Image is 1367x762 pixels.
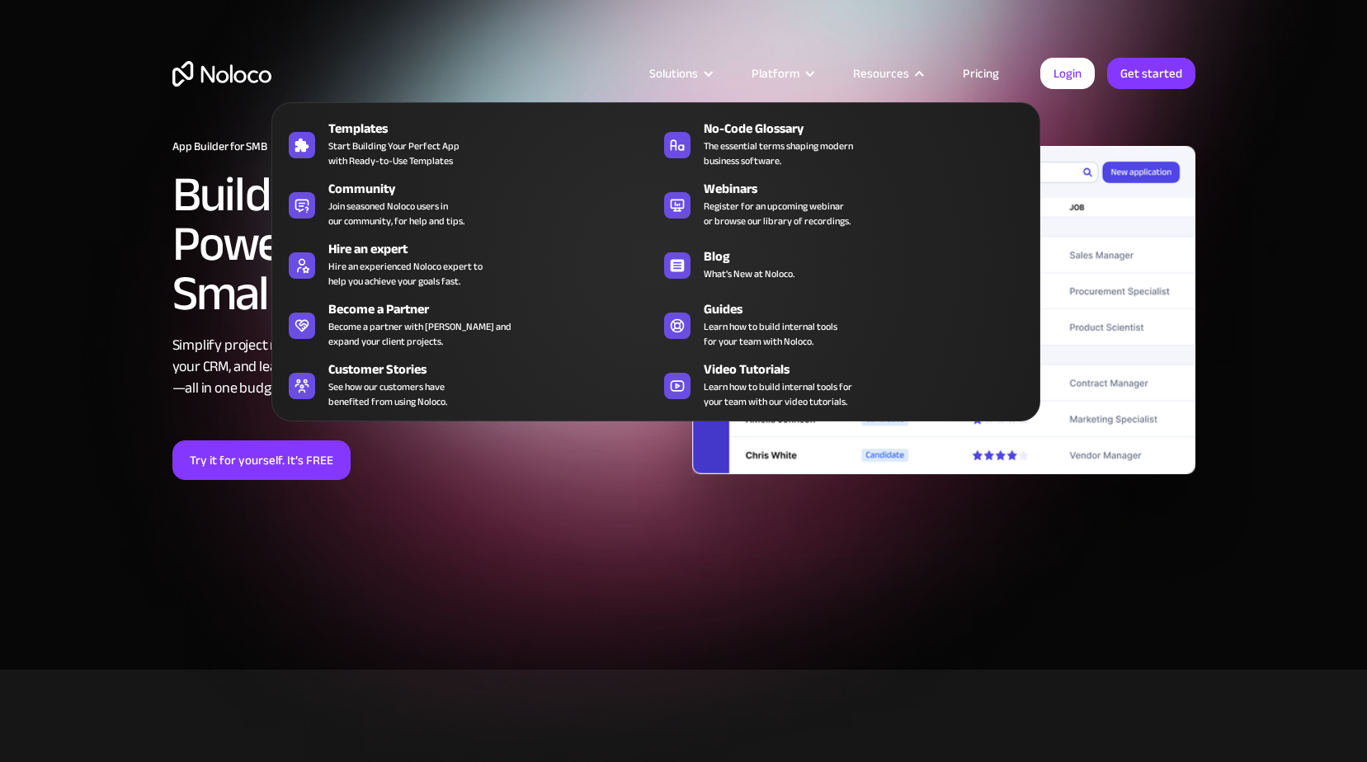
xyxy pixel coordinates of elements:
[731,63,832,84] div: Platform
[328,360,663,379] div: Customer Stories
[656,236,1031,292] a: BlogWhat's New at Noloco.
[656,115,1031,172] a: No-Code GlossaryThe essential terms shaping modernbusiness software.
[271,79,1040,421] nav: Resources
[328,259,483,289] div: Hire an experienced Noloco expert to help you achieve your goals fast.
[280,296,656,352] a: Become a PartnerBecome a partner with [PERSON_NAME] andexpand your client projects.
[1107,58,1195,89] a: Get started
[942,63,1020,84] a: Pricing
[704,139,853,168] span: The essential terms shaping modern business software.
[1040,58,1095,89] a: Login
[172,61,271,87] a: home
[280,115,656,172] a: TemplatesStart Building Your Perfect Appwith Ready-to-Use Templates
[328,239,663,259] div: Hire an expert
[280,356,656,412] a: Customer StoriesSee how our customers havebenefited from using Noloco.
[280,176,656,232] a: CommunityJoin seasoned Noloco users inour community, for help and tips.
[704,379,852,409] span: Learn how to build internal tools for your team with our video tutorials.
[649,63,698,84] div: Solutions
[704,119,1039,139] div: No-Code Glossary
[328,179,663,199] div: Community
[704,179,1039,199] div: Webinars
[704,266,794,281] span: What's New at Noloco.
[656,356,1031,412] a: Video TutorialsLearn how to build internal tools foryour team with our video tutorials.
[172,335,676,399] div: Simplify project management, integrate your CRM, and leave inefficiencies behind —all in one budg...
[704,360,1039,379] div: Video Tutorials
[280,236,656,292] a: Hire an expertHire an experienced Noloco expert tohelp you achieve your goals fast.
[853,63,909,84] div: Resources
[172,170,676,318] h2: Build Custom Apps to Power and Scale Your Small Business
[172,440,351,480] a: Try it for yourself. It’s FREE
[656,176,1031,232] a: WebinarsRegister for an upcoming webinaror browse our library of recordings.
[328,379,447,409] span: See how our customers have benefited from using Noloco.
[328,119,663,139] div: Templates
[328,299,663,319] div: Become a Partner
[328,199,464,228] span: Join seasoned Noloco users in our community, for help and tips.
[328,319,511,349] div: Become a partner with [PERSON_NAME] and expand your client projects.
[704,199,851,228] span: Register for an upcoming webinar or browse our library of recordings.
[704,299,1039,319] div: Guides
[704,319,837,349] span: Learn how to build internal tools for your team with Noloco.
[704,247,1039,266] div: Blog
[656,296,1031,352] a: GuidesLearn how to build internal toolsfor your team with Noloco.
[629,63,731,84] div: Solutions
[832,63,942,84] div: Resources
[328,139,460,168] span: Start Building Your Perfect App with Ready-to-Use Templates
[752,63,799,84] div: Platform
